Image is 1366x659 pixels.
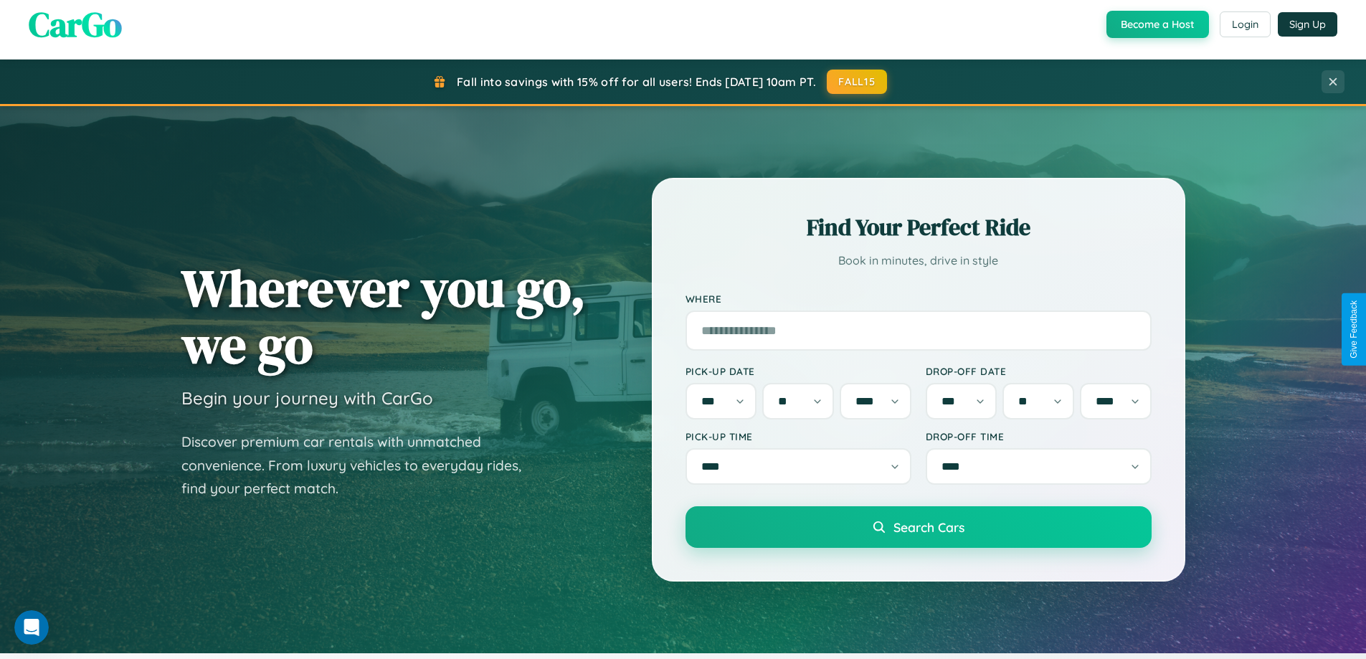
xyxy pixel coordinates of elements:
p: Book in minutes, drive in style [686,250,1152,271]
h2: Find Your Perfect Ride [686,212,1152,243]
button: Login [1220,11,1271,37]
span: CarGo [29,1,122,48]
div: Give Feedback [1349,300,1359,359]
label: Drop-off Date [926,365,1152,377]
iframe: Intercom live chat [14,610,49,645]
span: Fall into savings with 15% off for all users! Ends [DATE] 10am PT. [457,75,816,89]
h3: Begin your journey with CarGo [181,387,433,409]
label: Pick-up Time [686,430,911,442]
h1: Wherever you go, we go [181,260,586,373]
label: Where [686,293,1152,305]
button: Become a Host [1106,11,1209,38]
p: Discover premium car rentals with unmatched convenience. From luxury vehicles to everyday rides, ... [181,430,540,501]
button: Search Cars [686,506,1152,548]
span: Search Cars [893,519,964,535]
button: Sign Up [1278,12,1337,37]
button: FALL15 [827,70,887,94]
label: Pick-up Date [686,365,911,377]
label: Drop-off Time [926,430,1152,442]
